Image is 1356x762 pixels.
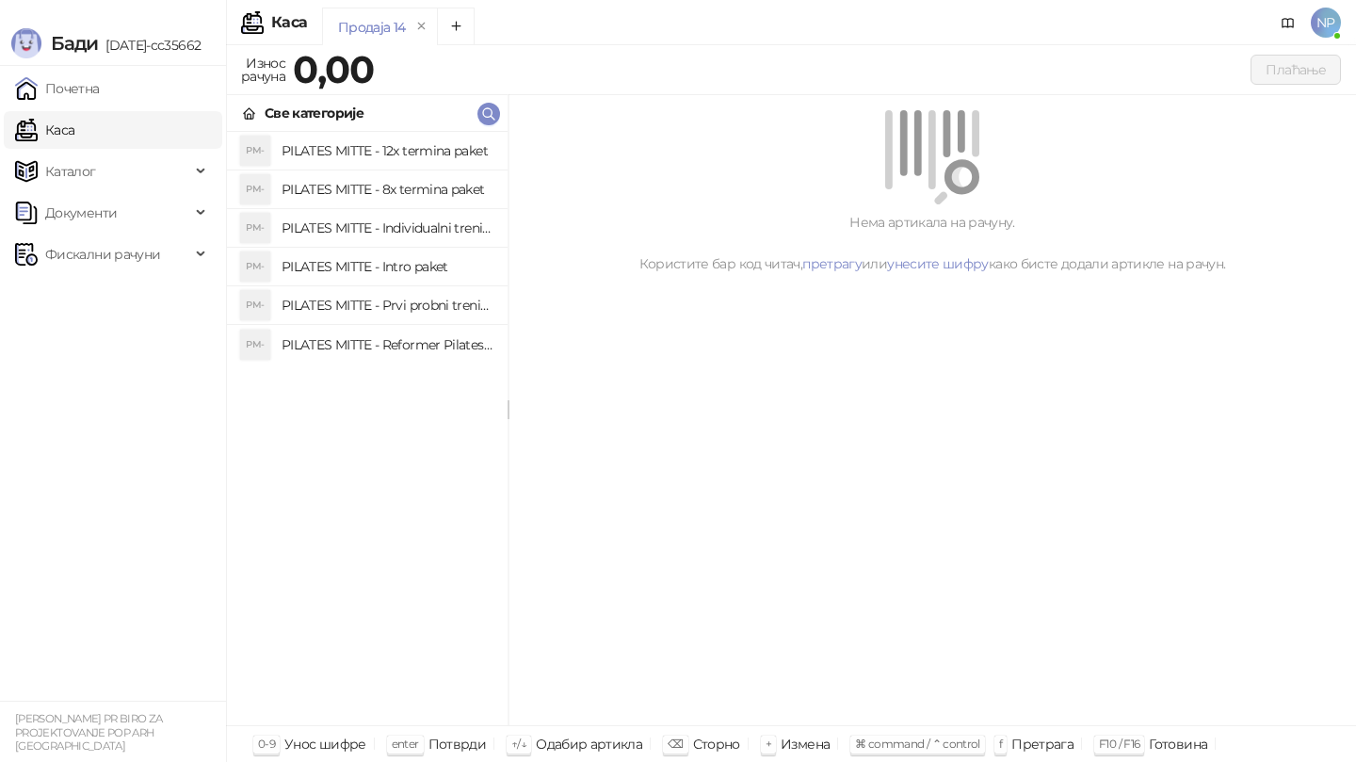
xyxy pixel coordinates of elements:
span: 0-9 [258,737,275,751]
div: grid [227,132,508,725]
span: Бади [51,32,98,55]
div: PM- [240,136,270,166]
span: ⌫ [668,737,683,751]
div: Претрага [1011,732,1073,756]
span: ⌘ command / ⌃ control [855,737,980,751]
button: Плаћање [1251,55,1341,85]
span: F10 / F16 [1099,737,1139,751]
h4: PILATES MITTE - 8x termina paket [282,174,492,204]
img: Logo [11,28,41,58]
div: PM- [240,290,270,320]
div: Потврди [428,732,487,756]
span: Фискални рачуни [45,235,160,273]
div: Све категорије [265,103,363,123]
a: Каса [15,111,74,149]
span: + [766,737,771,751]
button: Add tab [437,8,475,45]
small: [PERSON_NAME] PR BIRO ZA PROJEKTOVANJE POP ARH [GEOGRAPHIC_DATA] [15,712,163,753]
span: [DATE]-cc35662 [98,37,201,54]
a: Почетна [15,70,100,107]
span: ↑/↓ [511,737,526,751]
div: Сторно [693,732,740,756]
div: Измена [781,732,830,756]
h4: PILATES MITTE - Reformer Pilates trening [282,330,492,360]
span: Документи [45,194,117,232]
div: Нема артикала на рачуну. Користите бар код читач, или како бисте додали артикле на рачун. [531,212,1333,274]
div: PM- [240,213,270,243]
h4: PILATES MITTE - 12x termina paket [282,136,492,166]
div: Готовина [1149,732,1207,756]
h4: PILATES MITTE - Prvi probni trening [282,290,492,320]
span: NP [1311,8,1341,38]
a: унесите шифру [887,255,989,272]
div: PM- [240,174,270,204]
span: f [999,737,1002,751]
div: PM- [240,251,270,282]
h4: PILATES MITTE - Intro paket [282,251,492,282]
a: Документација [1273,8,1303,38]
div: Износ рачуна [237,51,289,89]
div: Унос шифре [284,732,366,756]
span: Каталог [45,153,96,190]
strong: 0,00 [293,46,374,92]
div: Каса [271,15,307,30]
a: претрагу [802,255,862,272]
div: PM- [240,330,270,360]
h4: PILATES MITTE - Individualni trening [282,213,492,243]
div: Продаја 14 [338,17,406,38]
span: enter [392,737,419,751]
div: Одабир артикла [536,732,642,756]
button: remove [410,19,434,35]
